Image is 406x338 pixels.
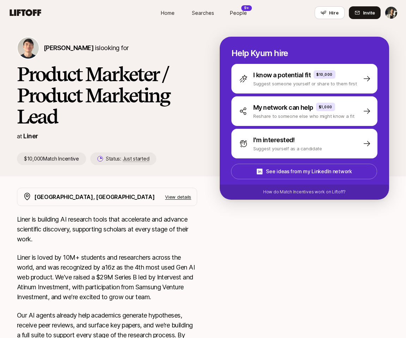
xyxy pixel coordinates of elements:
span: [PERSON_NAME] [44,44,93,52]
p: View details [165,193,191,200]
p: Status: [106,155,149,163]
p: I'm interested! [253,135,295,145]
a: People9+ [221,6,256,19]
p: See ideas from my LinkedIn network [266,167,352,176]
p: 9+ [244,5,249,11]
p: $10,000 Match Incentive [17,152,86,165]
span: Just started [123,156,150,162]
p: $1,000 [319,104,332,110]
img: Kyum Kim [18,37,39,59]
p: I know a potential fit [253,70,311,80]
span: Invite [363,9,375,16]
span: Home [161,9,175,17]
p: is looking for [44,43,128,53]
p: $10,000 [316,72,333,77]
a: Searches [186,6,221,19]
h1: Product Marketer / Product Marketing Lead [17,64,197,127]
a: Home [150,6,186,19]
p: Suggest someone yourself or share to them first [253,80,357,87]
p: Help Kyum hire [231,48,377,58]
p: [GEOGRAPHIC_DATA], [GEOGRAPHIC_DATA] [34,192,154,201]
p: My network can help [253,103,313,113]
span: Hire [329,9,339,16]
a: Liner [23,132,38,140]
button: Hire [315,6,345,19]
button: See ideas from my LinkedIn network [231,164,377,179]
p: Suggest yourself as a candidate [253,145,322,152]
span: Searches [192,9,214,17]
p: Liner is loved by 10M+ students and researchers across the world, and was recognized by a16z as t... [17,253,197,302]
p: at [17,132,22,141]
p: How do Match Incentives work on Liftoff? [263,189,346,195]
p: Reshare to someone else who might know a fit [253,113,355,120]
span: People [230,9,247,17]
button: Justin Renard [385,6,398,19]
img: Justin Renard [385,7,397,19]
p: Liner is building AI research tools that accelerate and advance scientific discovery, supporting ... [17,215,197,244]
button: Invite [349,6,381,19]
